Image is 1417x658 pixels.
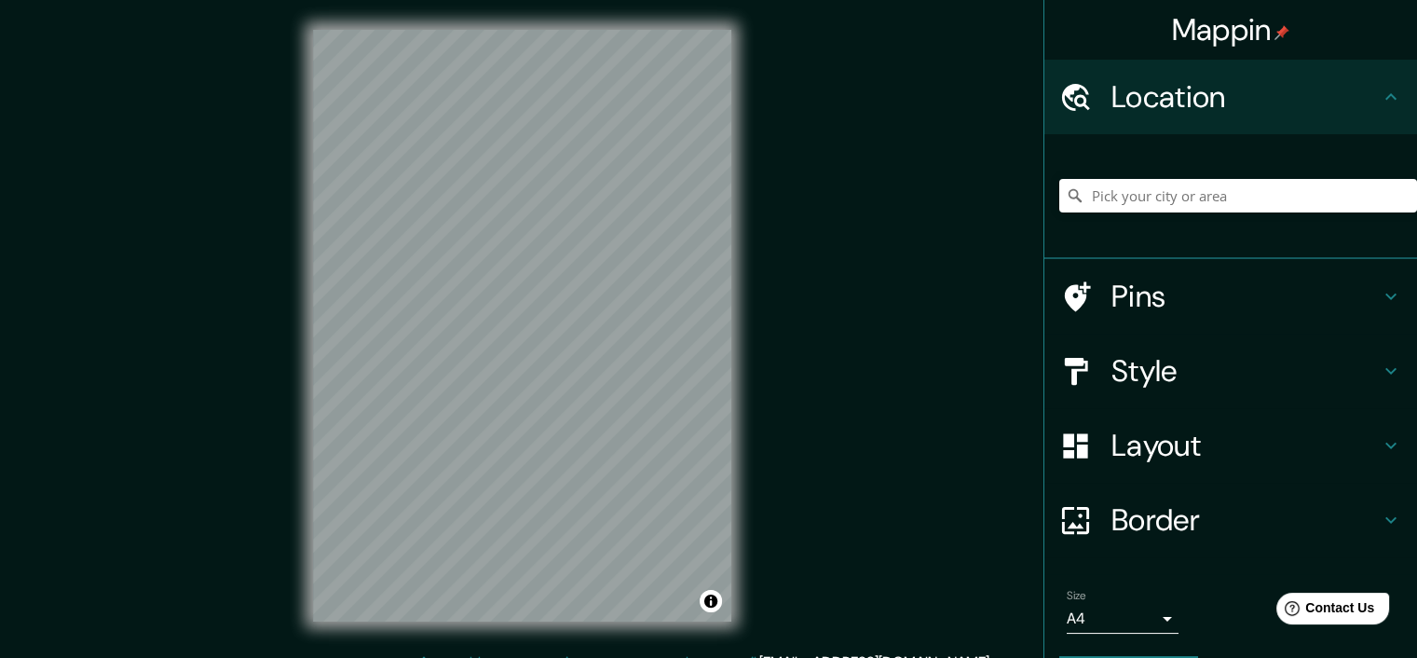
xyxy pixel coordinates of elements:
h4: Border [1111,501,1380,539]
h4: Style [1111,352,1380,390]
h4: Pins [1111,278,1380,315]
iframe: Help widget launcher [1251,585,1397,637]
canvas: Map [313,30,731,622]
input: Pick your city or area [1059,179,1417,212]
h4: Mappin [1172,11,1290,48]
h4: Location [1111,78,1380,116]
div: Border [1044,483,1417,557]
div: Pins [1044,259,1417,334]
div: Layout [1044,408,1417,483]
div: A4 [1067,604,1179,634]
label: Size [1067,588,1086,604]
div: Location [1044,60,1417,134]
h4: Layout [1111,427,1380,464]
button: Toggle attribution [700,590,722,612]
div: Style [1044,334,1417,408]
img: pin-icon.png [1274,25,1289,40]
